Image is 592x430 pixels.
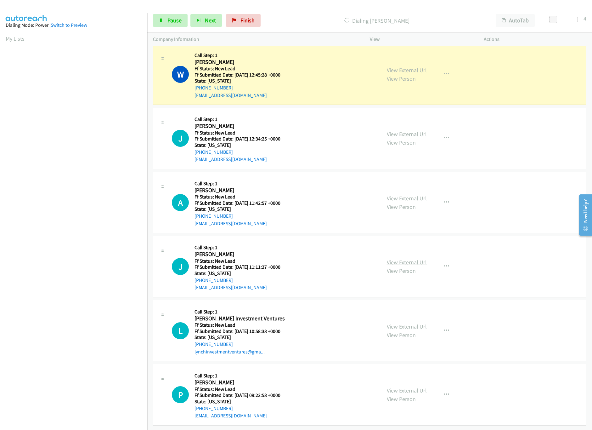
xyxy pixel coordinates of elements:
[195,200,280,206] h5: Ff Submitted Date: [DATE] 11:42:57 +0000
[387,139,416,146] a: View Person
[172,66,189,83] h1: W
[195,315,285,322] h2: [PERSON_NAME] Investment Ventures
[205,17,216,24] span: Next
[51,22,87,28] a: Switch to Preview
[167,17,182,24] span: Pause
[195,59,288,66] h2: [PERSON_NAME]
[195,130,288,136] h5: Ff Status: New Lead
[195,277,233,283] a: [PHONE_NUMBER]
[387,130,427,138] a: View External Url
[195,328,285,335] h5: Ff Submitted Date: [DATE] 10:58:38 +0000
[172,258,189,275] div: The call is yet to be attempted
[195,413,267,419] a: [EMAIL_ADDRESS][DOMAIN_NAME]
[269,16,484,25] p: Dialing [PERSON_NAME]
[172,386,189,403] div: The call is yet to be attempted
[387,75,416,82] a: View Person
[195,181,280,187] h5: Call Step: 1
[195,72,288,78] h5: Ff Submitted Date: [DATE] 12:45:28 +0000
[195,386,280,393] h5: Ff Status: New Lead
[153,14,188,27] a: Pause
[195,206,280,212] h5: State: [US_STATE]
[195,379,280,386] h2: [PERSON_NAME]
[172,322,189,339] h1: L
[195,322,285,328] h5: Ff Status: New Lead
[195,309,285,315] h5: Call Step: 1
[195,405,233,411] a: [PHONE_NUMBER]
[195,244,280,251] h5: Call Step: 1
[195,66,288,72] h5: Ff Status: New Lead
[195,334,285,341] h5: State: [US_STATE]
[195,398,280,405] h5: State: [US_STATE]
[387,203,416,210] a: View Person
[195,251,280,258] h2: [PERSON_NAME]
[172,386,189,403] h1: P
[496,14,535,27] button: AutoTab
[195,341,233,347] a: [PHONE_NUMBER]
[6,21,142,29] div: Dialing Mode: Power |
[172,194,189,211] div: The call is yet to be attempted
[387,395,416,403] a: View Person
[387,66,427,74] a: View External Url
[195,392,280,398] h5: Ff Submitted Date: [DATE] 09:23:58 +0000
[370,36,472,43] p: View
[195,270,280,277] h5: State: [US_STATE]
[387,387,427,394] a: View External Url
[484,36,586,43] p: Actions
[195,92,267,98] a: [EMAIL_ADDRESS][DOMAIN_NAME]
[195,136,288,142] h5: Ff Submitted Date: [DATE] 12:34:25 +0000
[195,221,267,226] a: [EMAIL_ADDRESS][DOMAIN_NAME]
[6,35,25,42] a: My Lists
[195,123,288,130] h2: [PERSON_NAME]
[387,323,427,330] a: View External Url
[190,14,222,27] button: Next
[195,284,267,290] a: [EMAIL_ADDRESS][DOMAIN_NAME]
[195,85,233,91] a: [PHONE_NUMBER]
[240,17,255,24] span: Finish
[172,130,189,147] h1: J
[6,49,147,348] iframe: Dialpad
[195,373,280,379] h5: Call Step: 1
[172,194,189,211] h1: A
[195,213,233,219] a: [PHONE_NUMBER]
[172,258,189,275] h1: J
[195,52,288,59] h5: Call Step: 1
[195,349,265,355] a: lynchinvestmentventures@gma...
[172,322,189,339] div: The call is yet to be attempted
[574,190,592,240] iframe: Resource Center
[584,14,586,23] div: 4
[172,130,189,147] div: The call is yet to be attempted
[153,36,358,43] p: Company Information
[195,78,288,84] h5: State: [US_STATE]
[195,194,280,200] h5: Ff Status: New Lead
[195,264,280,270] h5: Ff Submitted Date: [DATE] 11:11:27 +0000
[195,156,267,162] a: [EMAIL_ADDRESS][DOMAIN_NAME]
[195,116,288,123] h5: Call Step: 1
[387,195,427,202] a: View External Url
[226,14,261,27] a: Finish
[195,187,280,194] h2: [PERSON_NAME]
[195,142,288,148] h5: State: [US_STATE]
[387,267,416,274] a: View Person
[195,258,280,264] h5: Ff Status: New Lead
[195,149,233,155] a: [PHONE_NUMBER]
[387,259,427,266] a: View External Url
[387,331,416,339] a: View Person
